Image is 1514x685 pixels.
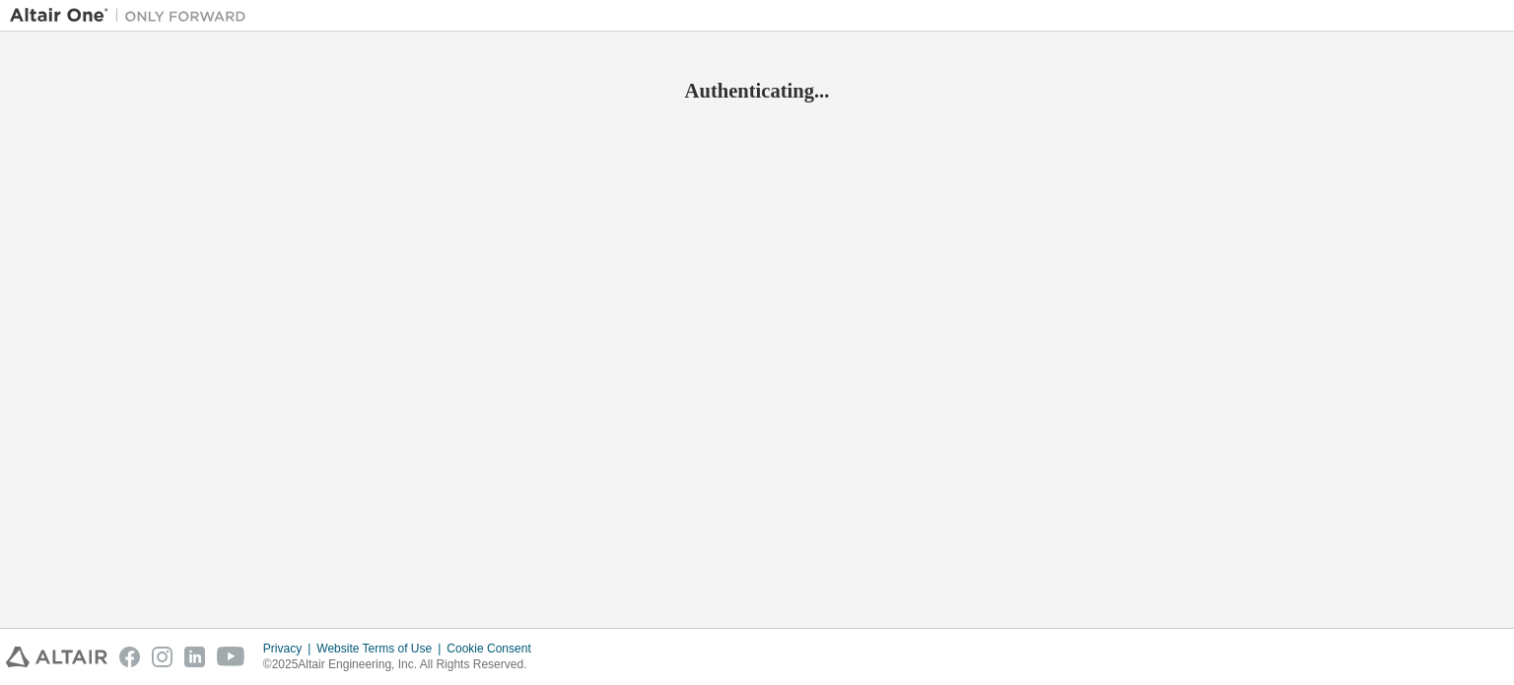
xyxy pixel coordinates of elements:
[263,656,543,673] p: © 2025 Altair Engineering, Inc. All Rights Reserved.
[6,647,107,667] img: altair_logo.svg
[10,78,1504,103] h2: Authenticating...
[152,647,172,667] img: instagram.svg
[184,647,205,667] img: linkedin.svg
[263,641,316,656] div: Privacy
[217,647,245,667] img: youtube.svg
[119,647,140,667] img: facebook.svg
[447,641,542,656] div: Cookie Consent
[10,6,256,26] img: Altair One
[316,641,447,656] div: Website Terms of Use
